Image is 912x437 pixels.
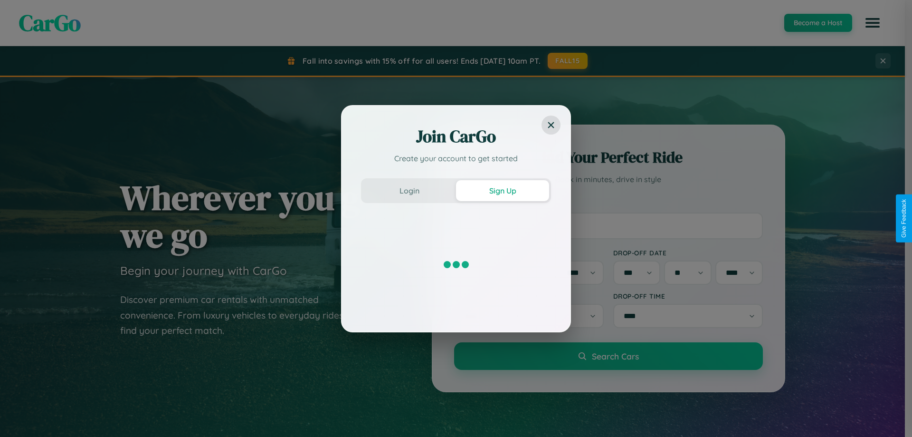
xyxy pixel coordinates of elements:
iframe: Intercom live chat [9,405,32,427]
div: Give Feedback [901,199,907,238]
p: Create your account to get started [361,153,551,164]
button: Sign Up [456,180,549,201]
button: Login [363,180,456,201]
h2: Join CarGo [361,125,551,148]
